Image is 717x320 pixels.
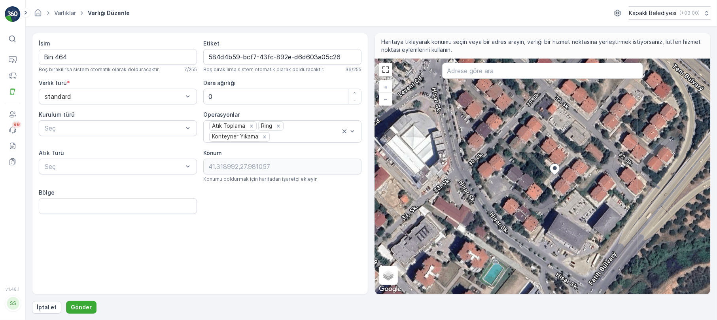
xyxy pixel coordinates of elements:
button: SS [5,293,21,314]
label: Dara ağırlığı [203,80,236,86]
a: Ana Sayfa [34,11,42,18]
label: İsim [39,40,50,47]
button: Kapaklı Belediyesi(+03:00) [629,6,711,20]
div: Ring [259,122,273,130]
label: Varlık türü [39,80,67,86]
span: v 1.48.1 [5,287,21,292]
img: Google [377,284,403,294]
p: Gönder [71,303,92,311]
a: Layers [380,267,397,284]
p: 36 / 255 [345,66,361,73]
div: SS [7,297,19,310]
label: Atık Türü [39,150,64,156]
a: Yakınlaştır [380,81,392,93]
label: Konum [203,150,222,156]
button: İptal et [32,301,61,314]
p: 99 [13,121,20,128]
span: Haritaya tıklayarak konumu seçin veya bir adres arayın, varlığı bir hizmet noktasına yerleştirmek... [381,38,704,54]
label: Bölge [39,189,55,196]
button: Gönder [66,301,96,314]
a: 99 [5,122,21,138]
span: Boş bırakılırsa sistem otomatik olarak dolduracaktır. [39,66,160,73]
label: Kurulum türü [39,111,75,118]
p: Seç [45,162,183,171]
span: Varlığı Düzenle [86,9,131,17]
label: Operasyonlar [203,111,240,118]
div: Remove Ring [274,123,283,130]
p: İptal et [37,303,57,311]
p: 7 / 255 [184,66,197,73]
a: Uzaklaştır [380,93,392,105]
label: Etiket [203,40,219,47]
div: Konteyner Yıkama [210,133,259,141]
a: View Fullscreen [380,64,392,76]
a: Bu bölgeyi Google Haritalar'da açın (yeni pencerede açılır) [377,284,403,294]
div: Remove Konteyner Yıkama [260,133,269,140]
p: Kapaklı Belediyesi [629,9,676,17]
p: Seç [45,123,183,133]
input: Adrese göre ara [442,63,643,79]
span: − [384,95,388,102]
p: ( +03:00 ) [679,10,700,16]
a: Varlıklar [54,9,76,16]
div: Remove Atık Toplama [247,123,256,130]
img: logo [5,6,21,22]
span: Konumu doldurmak için haritadan işaretçi ekleyin [203,176,318,182]
span: Boş bırakılırsa sistem otomatik olarak dolduracaktır. [203,66,324,73]
div: Atık Toplama [210,122,246,130]
span: + [384,83,388,90]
